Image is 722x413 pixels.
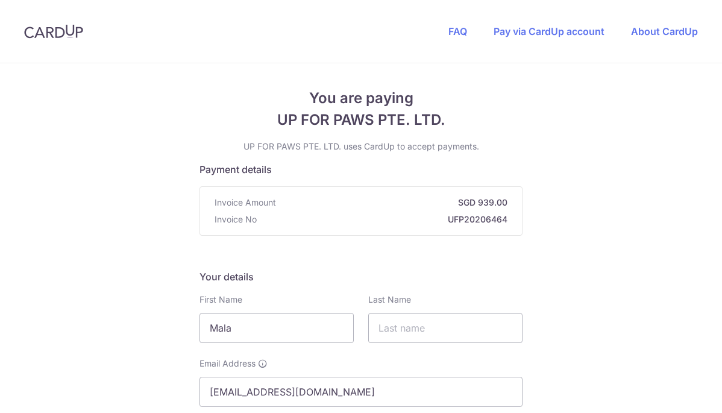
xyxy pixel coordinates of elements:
span: You are paying [199,87,523,109]
label: First Name [199,294,242,306]
strong: UFP20206464 [262,213,507,225]
h5: Payment details [199,162,523,177]
span: UP FOR PAWS PTE. LTD. [199,109,523,131]
strong: SGD 939.00 [281,197,507,209]
input: First name [199,313,354,343]
img: CardUp [24,24,83,39]
input: Last name [368,313,523,343]
h5: Your details [199,270,523,284]
a: FAQ [448,25,467,37]
a: About CardUp [631,25,698,37]
span: Email Address [199,358,256,370]
span: Invoice No [215,213,257,225]
a: Pay via CardUp account [494,25,604,37]
label: Last Name [368,294,411,306]
p: UP FOR PAWS PTE. LTD. uses CardUp to accept payments. [199,140,523,153]
input: Email address [199,377,523,407]
span: Invoice Amount [215,197,276,209]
